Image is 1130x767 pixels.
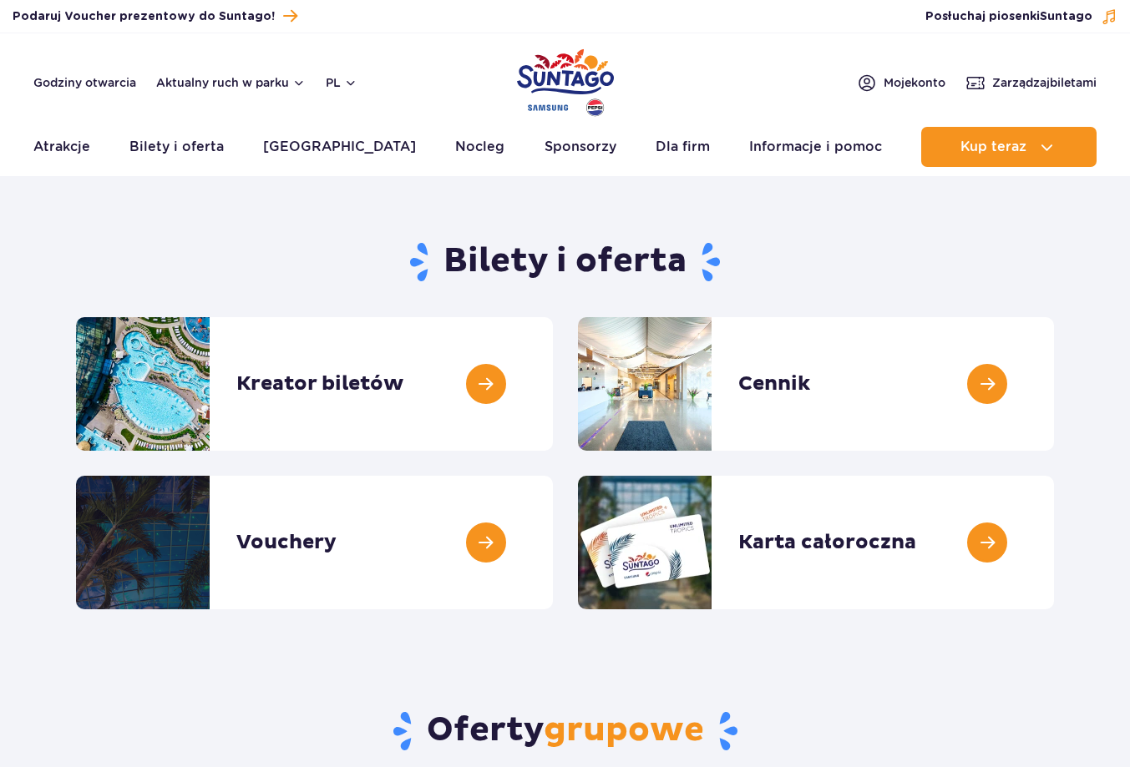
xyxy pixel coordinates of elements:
[33,74,136,91] a: Godziny otwarcia
[544,709,704,751] span: grupowe
[545,127,616,167] a: Sponsorzy
[749,127,882,167] a: Informacje i pomoc
[455,127,504,167] a: Nocleg
[33,127,90,167] a: Atrakcje
[76,709,1054,753] h2: Oferty
[656,127,710,167] a: Dla firm
[857,73,945,93] a: Mojekonto
[960,139,1026,154] span: Kup teraz
[129,127,224,167] a: Bilety i oferta
[1040,11,1092,23] span: Suntago
[925,8,1117,25] button: Posłuchaj piosenkiSuntago
[156,76,306,89] button: Aktualny ruch w parku
[884,74,945,91] span: Moje konto
[517,42,614,119] a: Park of Poland
[326,74,357,91] button: pl
[965,73,1097,93] a: Zarządzajbiletami
[925,8,1092,25] span: Posłuchaj piosenki
[13,5,297,28] a: Podaruj Voucher prezentowy do Suntago!
[263,127,416,167] a: [GEOGRAPHIC_DATA]
[13,8,275,25] span: Podaruj Voucher prezentowy do Suntago!
[921,127,1097,167] button: Kup teraz
[992,74,1097,91] span: Zarządzaj biletami
[76,240,1054,284] h1: Bilety i oferta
